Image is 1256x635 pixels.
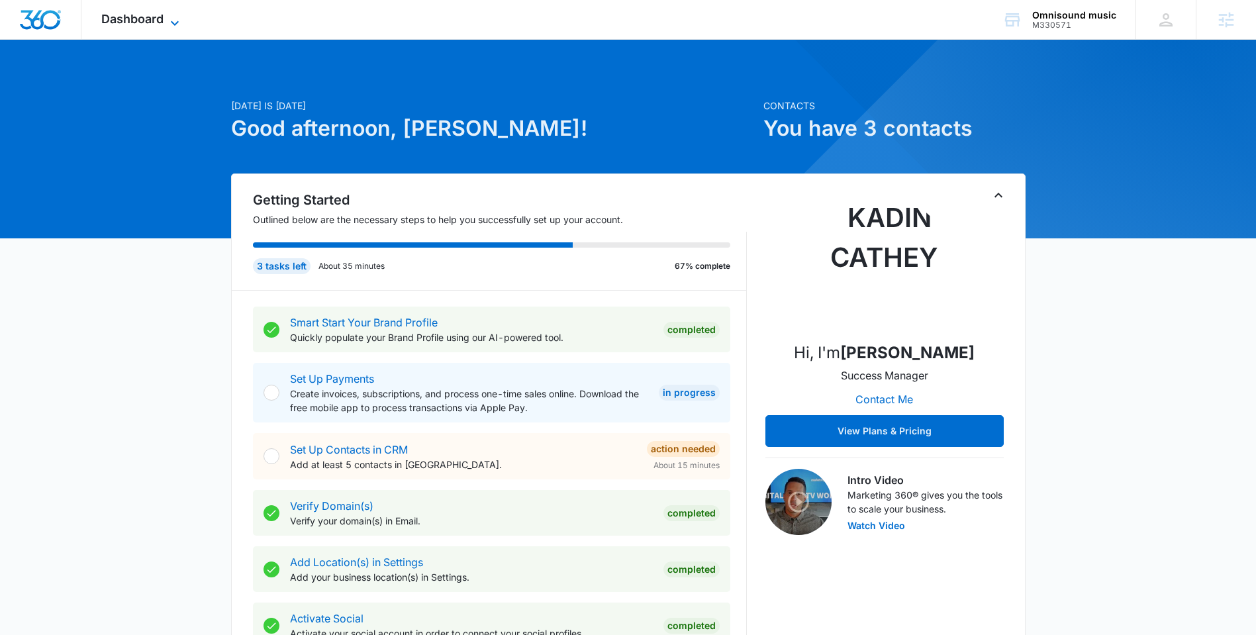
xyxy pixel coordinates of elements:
div: In Progress [659,385,720,401]
div: v 4.0.25 [37,21,65,32]
div: 3 tasks left [253,258,311,274]
strong: [PERSON_NAME] [840,343,975,362]
img: website_grey.svg [21,34,32,45]
div: Action Needed [647,441,720,457]
p: Verify your domain(s) in Email. [290,514,653,528]
button: Contact Me [842,383,926,415]
a: Activate Social [290,612,363,625]
p: Success Manager [841,367,928,383]
div: Completed [663,505,720,521]
span: About 15 minutes [653,460,720,471]
button: Toggle Collapse [990,187,1006,203]
div: Completed [663,618,720,634]
p: Add your business location(s) in Settings. [290,570,653,584]
p: 67% complete [675,260,730,272]
a: Set Up Payments [290,372,374,385]
div: Domain Overview [50,78,119,87]
p: Contacts [763,99,1026,113]
p: Outlined below are the necessary steps to help you successfully set up your account. [253,213,747,226]
p: Marketing 360® gives you the tools to scale your business. [847,488,1004,516]
p: About 35 minutes [318,260,385,272]
img: Kadin Cathey [818,198,951,330]
img: tab_domain_overview_orange.svg [36,77,46,87]
a: Smart Start Your Brand Profile [290,316,438,329]
h3: Intro Video [847,472,1004,488]
a: Add Location(s) in Settings [290,556,423,569]
h1: Good afternoon, [PERSON_NAME]! [231,113,755,144]
div: Domain: [DOMAIN_NAME] [34,34,146,45]
img: logo_orange.svg [21,21,32,32]
img: tab_keywords_by_traffic_grey.svg [132,77,142,87]
p: Quickly populate your Brand Profile using our AI-powered tool. [290,330,653,344]
img: Intro Video [765,469,832,535]
div: account id [1032,21,1116,30]
button: View Plans & Pricing [765,415,1004,447]
h1: You have 3 contacts [763,113,1026,144]
div: Completed [663,322,720,338]
p: [DATE] is [DATE] [231,99,755,113]
h2: Getting Started [253,190,747,210]
p: Add at least 5 contacts in [GEOGRAPHIC_DATA]. [290,458,636,471]
span: Dashboard [101,12,164,26]
button: Watch Video [847,521,905,530]
p: Create invoices, subscriptions, and process one-time sales online. Download the free mobile app t... [290,387,648,415]
a: Verify Domain(s) [290,499,373,513]
a: Set Up Contacts in CRM [290,443,408,456]
p: Hi, I'm [794,341,975,365]
div: Keywords by Traffic [146,78,223,87]
div: Completed [663,562,720,577]
div: account name [1032,10,1116,21]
